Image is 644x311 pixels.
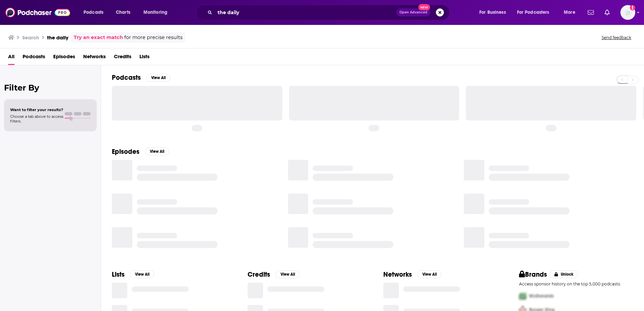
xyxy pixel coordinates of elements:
a: Show notifications dropdown [585,7,597,18]
button: View All [130,270,154,278]
h2: Networks [383,270,412,279]
span: Charts [116,8,130,17]
a: Try an exact match [74,34,123,41]
button: Show profile menu [620,5,635,20]
span: Open Advanced [399,11,427,14]
button: View All [145,147,169,155]
span: for more precise results [124,34,183,41]
h2: Filter By [4,83,97,93]
h2: Episodes [112,147,139,156]
a: PodcastsView All [112,73,170,82]
h2: Lists [112,270,125,279]
button: Unlock [550,270,578,278]
a: Credits [114,51,131,65]
button: open menu [79,7,112,18]
a: CreditsView All [248,270,300,279]
a: NetworksView All [383,270,442,279]
span: Choose a tab above to access filters. [10,114,63,124]
span: For Podcasters [517,8,549,17]
h3: the daily [47,34,68,41]
button: Send feedback [600,35,633,40]
svg: Add a profile image [630,5,635,10]
h3: Search [22,34,39,41]
button: open menu [513,7,559,18]
img: User Profile [620,5,635,20]
a: Lists [139,51,150,65]
span: Want to filter your results? [10,107,63,112]
img: First Pro Logo [516,289,529,303]
h2: Credits [248,270,270,279]
a: Networks [83,51,106,65]
span: Logged in as HBurn [620,5,635,20]
button: View All [146,74,170,82]
span: More [564,8,575,17]
a: Podcasts [23,51,45,65]
a: All [8,51,14,65]
h2: Podcasts [112,73,141,82]
button: View All [417,270,442,278]
a: EpisodesView All [112,147,169,156]
button: open menu [475,7,514,18]
button: open menu [139,7,176,18]
button: View All [276,270,300,278]
span: Podcasts [84,8,103,17]
button: Open AdvancedNew [396,8,430,16]
img: Podchaser - Follow, Share and Rate Podcasts [5,6,70,19]
span: Monitoring [143,8,167,17]
input: Search podcasts, credits, & more... [215,7,396,18]
a: Charts [111,7,134,18]
h2: Brands [519,270,547,279]
p: Access sponsor history on the top 5,000 podcasts. [519,281,633,286]
span: McDonalds [529,293,554,299]
button: open menu [559,7,584,18]
a: Episodes [53,51,75,65]
div: Search podcasts, credits, & more... [203,5,456,20]
a: ListsView All [112,270,154,279]
a: Show notifications dropdown [602,7,612,18]
span: For Business [479,8,506,17]
span: New [418,4,430,10]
